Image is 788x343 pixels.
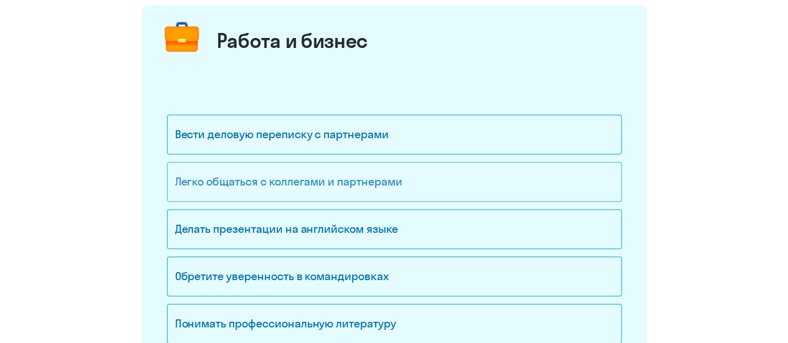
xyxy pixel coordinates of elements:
[175,269,389,283] font: Обретите уверенность в командировках
[159,15,205,61] img: briefcase.png
[175,174,402,189] font: Легко общаться с коллегами и партнерами
[175,222,398,236] font: Делать презентации на английском языке
[217,28,368,53] font: Работа и бизнес
[175,316,396,331] font: Понимать профессиональную литературу
[175,127,389,141] font: Вести деловую переписку с партнерами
